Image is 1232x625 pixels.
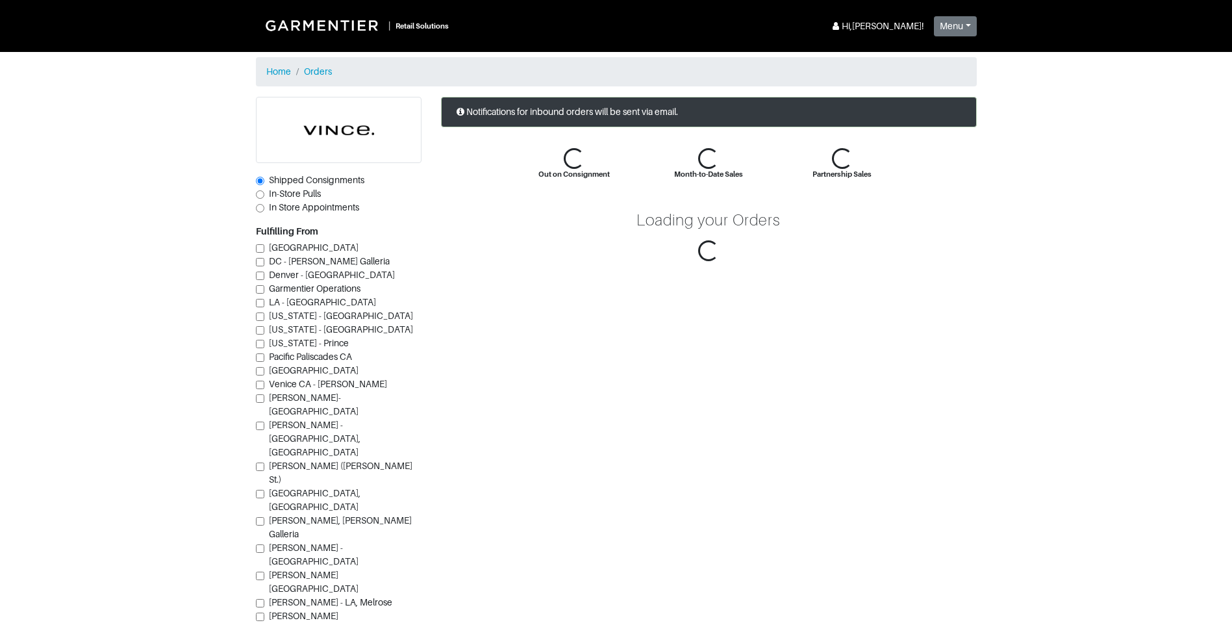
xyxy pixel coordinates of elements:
span: [PERSON_NAME] ([PERSON_NAME] St.) [269,461,412,485]
input: [PERSON_NAME] - LA, Melrose [256,599,264,607]
span: [PERSON_NAME][GEOGRAPHIC_DATA] [269,570,358,594]
input: [PERSON_NAME], [PERSON_NAME] Galleria [256,517,264,526]
input: [PERSON_NAME] - [GEOGRAPHIC_DATA] [256,544,264,553]
input: DC - [PERSON_NAME] Galleria [256,258,264,266]
nav: breadcrumb [256,57,977,86]
span: [US_STATE] - [GEOGRAPHIC_DATA] [269,324,413,335]
span: [PERSON_NAME], [PERSON_NAME] Galleria [269,515,412,539]
span: LA - [GEOGRAPHIC_DATA] [269,297,376,307]
div: Month-to-Date Sales [674,169,743,180]
input: LA - [GEOGRAPHIC_DATA] [256,299,264,307]
label: Fulfilling From [256,225,318,238]
span: [US_STATE] - Prince [269,338,349,348]
input: [US_STATE] - Prince [256,340,264,348]
input: Shipped Consignments [256,177,264,185]
input: In-Store Pulls [256,190,264,199]
span: [PERSON_NAME] - LA, Melrose [269,597,392,607]
span: [GEOGRAPHIC_DATA] [269,365,358,376]
div: Out on Consignment [538,169,610,180]
span: Garmentier Operations [269,283,360,294]
button: Menu [934,16,977,36]
input: Pacific Paliscades CA [256,353,264,362]
span: [PERSON_NAME]-[GEOGRAPHIC_DATA] [269,392,358,416]
span: Pacific Paliscades CA [269,351,352,362]
input: [US_STATE] - [GEOGRAPHIC_DATA] [256,326,264,335]
input: [GEOGRAPHIC_DATA] [256,367,264,376]
div: Partnership Sales [812,169,872,180]
input: In Store Appointments [256,204,264,212]
img: Garmentier [258,13,388,38]
input: [GEOGRAPHIC_DATA] [256,244,264,253]
span: [US_STATE] - [GEOGRAPHIC_DATA] [269,311,413,321]
div: Loading your Orders [636,211,781,230]
input: Venice CA - [PERSON_NAME] [256,381,264,389]
a: |Retail Solutions [256,10,454,40]
input: Denver - [GEOGRAPHIC_DATA] [256,272,264,280]
input: [PERSON_NAME]-[GEOGRAPHIC_DATA] [256,394,264,403]
a: Orders [304,66,332,77]
small: Retail Solutions [396,22,449,30]
span: [GEOGRAPHIC_DATA], [GEOGRAPHIC_DATA] [269,488,360,512]
span: DC - [PERSON_NAME] Galleria [269,256,390,266]
input: [US_STATE] - [GEOGRAPHIC_DATA] [256,312,264,321]
input: [PERSON_NAME][GEOGRAPHIC_DATA]. [256,613,264,621]
input: [PERSON_NAME] - [GEOGRAPHIC_DATA], [GEOGRAPHIC_DATA] [256,422,264,430]
img: cyAkLTq7csKWtL9WARqkkVaF.png [257,97,421,162]
span: In Store Appointments [269,202,359,212]
input: [PERSON_NAME][GEOGRAPHIC_DATA] [256,572,264,580]
span: [PERSON_NAME] - [GEOGRAPHIC_DATA], [GEOGRAPHIC_DATA] [269,420,360,457]
span: [PERSON_NAME] - [GEOGRAPHIC_DATA] [269,542,358,567]
div: Hi, [PERSON_NAME] ! [830,19,924,33]
span: Shipped Consignments [269,175,364,185]
span: In-Store Pulls [269,188,321,199]
input: Garmentier Operations [256,285,264,294]
a: Home [266,66,291,77]
span: Denver - [GEOGRAPHIC_DATA] [269,270,395,280]
div: Notifications for inbound orders will be sent via email. [441,97,977,127]
span: Venice CA - [PERSON_NAME] [269,379,387,389]
input: [GEOGRAPHIC_DATA], [GEOGRAPHIC_DATA] [256,490,264,498]
div: | [388,19,390,32]
input: [PERSON_NAME] ([PERSON_NAME] St.) [256,463,264,471]
span: [GEOGRAPHIC_DATA] [269,242,358,253]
